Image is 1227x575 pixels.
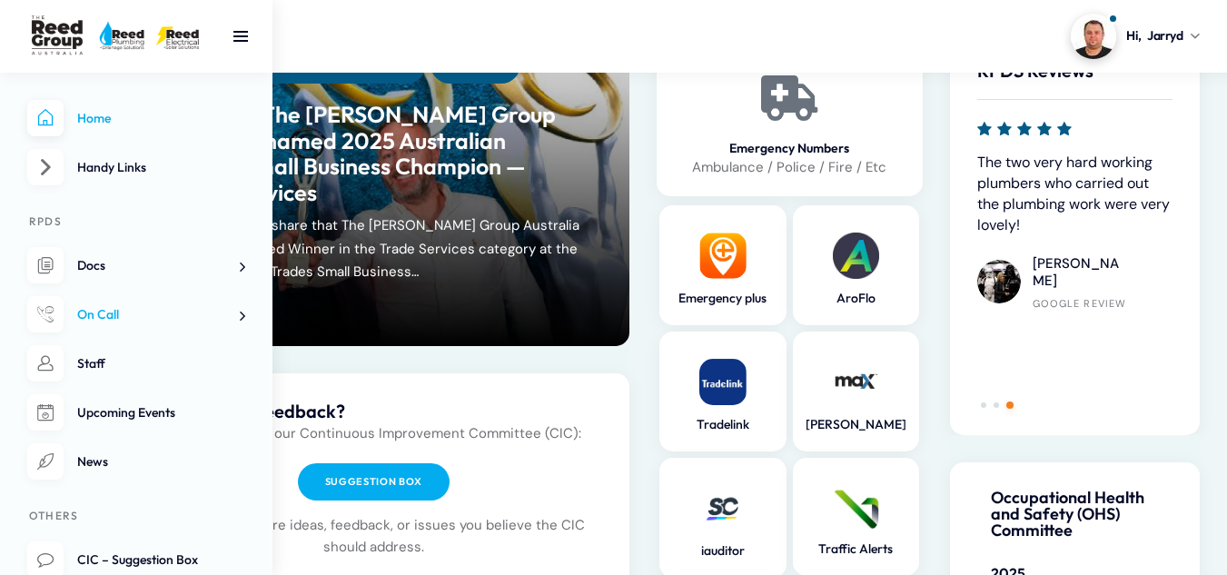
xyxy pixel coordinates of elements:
[27,149,245,186] a: Handy Links
[767,75,812,121] a: Emergency Numbers
[27,247,245,284] a: Docs
[977,152,1173,236] p: The two very hard working plumbers who carried out the plumbing work were very lovely!
[1033,255,1131,291] h4: [PERSON_NAME]
[218,422,589,444] p: Contact our Continuous Improvement Committee (CIC):
[977,260,1021,303] img: Lara A
[802,540,910,558] a: Traffic Alerts
[27,296,245,333] a: On Call
[27,345,245,382] a: Staff
[159,514,589,558] p: Here you can share ideas, feedback, or issues you believe the CIC should address.
[77,159,146,175] span: Handy Links
[668,290,777,307] a: Emergency plus
[994,402,999,408] span: Go to slide 2
[1126,26,1141,45] span: Hi,
[1147,26,1182,45] span: Jarryd
[802,290,910,307] a: AroFlo
[27,100,245,137] a: Home
[27,394,245,431] a: Upcoming Events
[668,542,777,560] a: iauditor
[218,400,345,422] span: Got Feedback?
[1006,402,1014,409] span: Go to slide 3
[802,416,910,433] a: [PERSON_NAME]
[77,551,198,568] span: CIC – Suggestion Box
[325,475,422,488] span: Suggestion box
[668,141,911,156] a: Emergency Numbers
[77,355,105,372] span: Staff
[668,416,777,433] a: Tradelink
[27,443,245,481] a: News
[981,402,986,408] span: Go to slide 1
[77,110,111,126] span: Home
[77,257,105,273] span: Docs
[1033,297,1131,310] div: Google review
[1173,339,1216,382] img: Miles
[165,102,582,205] a: We Won! The [PERSON_NAME] Group Australia named 2025 Australian Trades Small Business Champion — ...
[1071,14,1116,59] img: Profile picture of Jarryd Shelley
[77,306,119,322] span: On Call
[27,15,209,57] img: RPDS Portal
[298,463,450,501] a: Suggestion box
[1071,14,1200,59] a: Profile picture of Jarryd ShelleyHi,Jarryd
[668,156,911,178] p: Ambulance / Police / Fire / Etc
[77,404,175,421] span: Upcoming Events
[77,453,108,470] span: News
[991,490,1159,539] h4: Occupational Health and Safety (OHS) Committee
